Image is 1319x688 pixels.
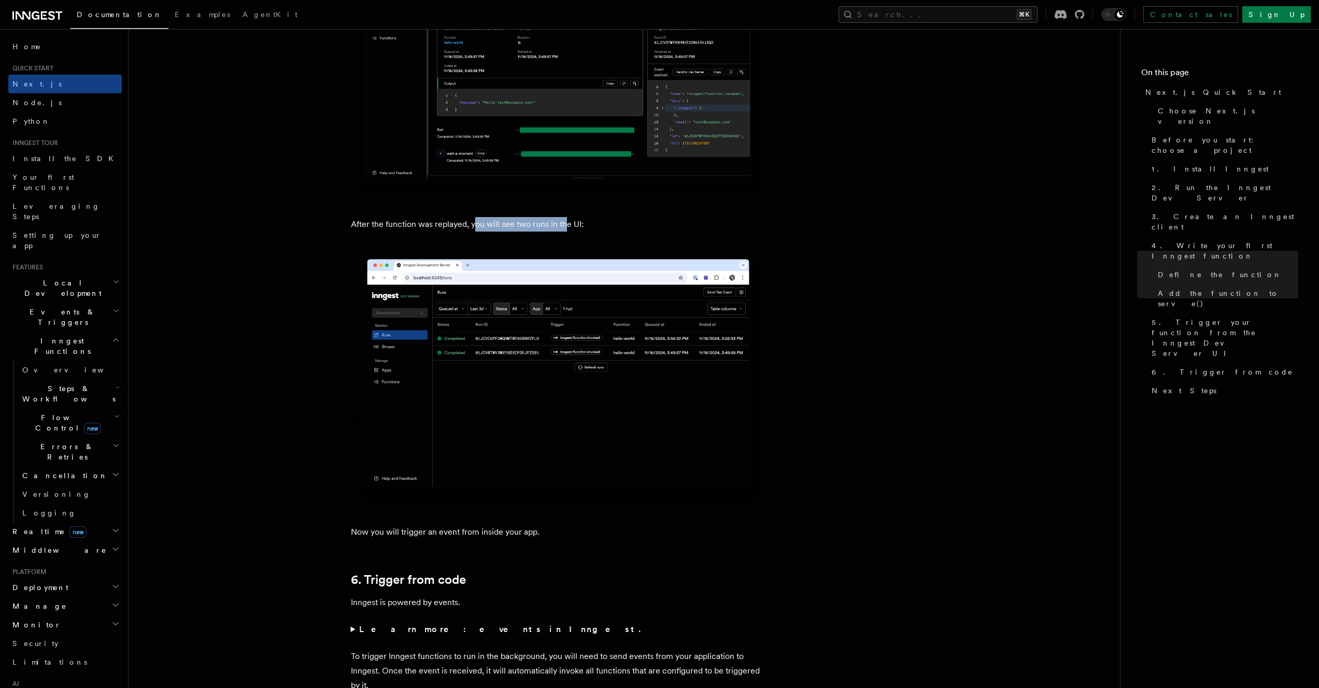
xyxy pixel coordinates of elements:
button: Steps & Workflows [18,379,122,408]
a: Next Steps [1147,381,1298,400]
span: Examples [175,10,230,19]
span: new [69,526,87,538]
span: Your first Functions [12,173,74,192]
span: Versioning [22,490,91,498]
a: Next.js Quick Start [1141,83,1298,102]
span: Cancellation [18,470,108,481]
a: Logging [18,504,122,522]
button: Flow Controlnew [18,408,122,437]
p: Now you will trigger an event from inside your app. [351,525,765,539]
span: Before you start: choose a project [1152,135,1298,155]
p: After the function was replayed, you will see two runs in the UI: [351,217,765,232]
span: Node.js [12,98,62,107]
a: Before you start: choose a project [1147,131,1298,160]
span: Install the SDK [12,154,120,163]
a: Overview [18,361,122,379]
span: Security [12,639,59,648]
div: Inngest Functions [8,361,122,522]
span: Realtime [8,526,87,537]
a: 5. Trigger your function from the Inngest Dev Server UI [1147,313,1298,363]
button: Local Development [8,274,122,303]
a: Leveraging Steps [8,197,122,226]
span: 4. Write your first Inngest function [1152,240,1298,261]
a: Examples [168,3,236,28]
button: Manage [8,597,122,615]
span: Next.js [12,80,62,88]
summary: Learn more: events in Inngest. [351,622,765,637]
h4: On this page [1141,66,1298,83]
a: Node.js [8,93,122,112]
a: 6. Trigger from code [1147,363,1298,381]
button: Realtimenew [8,522,122,541]
a: Sign Up [1242,6,1311,23]
button: Toggle dark mode [1101,8,1126,21]
span: Platform [8,568,47,576]
a: Add the function to serve() [1154,284,1298,313]
button: Deployment [8,578,122,597]
a: Choose Next.js version [1154,102,1298,131]
button: Cancellation [18,466,122,485]
button: Errors & Retries [18,437,122,466]
a: Home [8,37,122,56]
span: Python [12,117,50,125]
span: Leveraging Steps [12,202,100,221]
a: 4. Write your first Inngest function [1147,236,1298,265]
span: Setting up your app [12,231,102,250]
span: Steps & Workflows [18,383,116,404]
span: Choose Next.js version [1158,106,1298,126]
img: Inngest Dev Server web interface's runs tab with two runs listed [351,248,765,508]
a: Limitations [8,653,122,671]
button: Monitor [8,615,122,634]
button: Events & Triggers [8,303,122,332]
span: 3. Create an Inngest client [1152,211,1298,232]
button: Middleware [8,541,122,560]
button: Inngest Functions [8,332,122,361]
a: Define the function [1154,265,1298,284]
button: Search...⌘K [839,6,1038,23]
span: AgentKit [243,10,297,19]
span: new [84,423,101,434]
a: 2. Run the Inngest Dev Server [1147,178,1298,207]
span: Inngest tour [8,139,58,147]
p: Inngest is powered by events. [351,595,765,610]
a: Your first Functions [8,168,122,197]
span: Errors & Retries [18,441,112,462]
span: Home [12,41,41,52]
span: Inngest Functions [8,336,112,356]
kbd: ⌘K [1017,9,1031,20]
a: Contact sales [1143,6,1238,23]
span: AI [8,680,19,688]
span: Overview [22,366,129,374]
span: Next Steps [1152,385,1216,396]
a: Documentation [70,3,168,29]
a: Python [8,112,122,131]
span: Middleware [8,545,107,555]
a: 6. Trigger from code [351,572,466,587]
strong: Learn more: events in Inngest. [359,624,643,634]
span: Documentation [77,10,162,19]
span: Manage [8,601,67,611]
a: Next.js [8,75,122,93]
span: 6. Trigger from code [1152,367,1293,377]
span: Limitations [12,658,87,666]
span: 5. Trigger your function from the Inngest Dev Server UI [1152,317,1298,359]
a: Security [8,634,122,653]
span: Logging [22,509,76,517]
span: Flow Control [18,412,114,433]
a: 1. Install Inngest [1147,160,1298,178]
span: Features [8,263,43,271]
a: Install the SDK [8,149,122,168]
span: Define the function [1158,269,1282,280]
a: Setting up your app [8,226,122,255]
span: Deployment [8,582,68,593]
span: Events & Triggers [8,307,113,327]
span: Add the function to serve() [1158,288,1298,309]
span: Local Development [8,278,113,298]
a: AgentKit [236,3,304,28]
span: Quick start [8,64,53,73]
span: Next.js Quick Start [1145,87,1281,97]
span: 2. Run the Inngest Dev Server [1152,182,1298,203]
a: Versioning [18,485,122,504]
span: Monitor [8,620,61,630]
span: 1. Install Inngest [1152,164,1269,174]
